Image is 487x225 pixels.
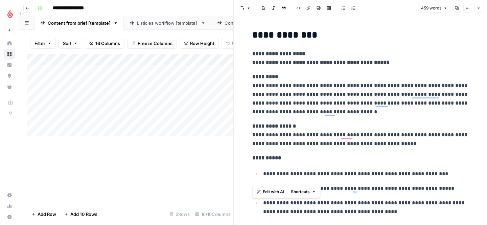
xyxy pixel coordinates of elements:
[4,60,15,70] a: Insights
[180,38,219,49] button: Row Height
[63,40,72,47] span: Sort
[4,190,15,201] a: Settings
[4,211,15,222] button: Help + Support
[59,38,82,49] button: Sort
[124,16,211,30] a: Listicles workflow [template]
[190,40,214,47] span: Row Height
[288,187,319,196] button: Shortcuts
[27,209,60,220] button: Add Row
[4,201,15,211] a: Usage
[225,20,296,26] div: Content from keyword [template]
[4,8,16,20] img: Lightspeed Logo
[4,38,15,49] a: Home
[421,5,441,11] span: 459 words
[4,81,15,92] a: Your Data
[70,211,97,218] span: Add 10 Rows
[291,189,310,195] span: Shortcuts
[138,40,172,47] span: Freeze Columns
[4,70,15,81] a: Opportunities
[263,189,284,195] span: Edit with AI
[4,49,15,60] a: Browse
[48,20,111,26] div: Content from brief [template]
[38,211,56,218] span: Add Row
[34,16,124,30] a: Content from brief [template]
[85,38,124,49] button: 16 Columns
[95,40,120,47] span: 16 Columns
[137,20,198,26] div: Listicles workflow [template]
[222,38,248,49] button: Undo
[211,16,309,30] a: Content from keyword [template]
[34,40,45,47] span: Filter
[167,209,192,220] div: 2 Rows
[192,209,233,220] div: 16/16 Columns
[127,38,177,49] button: Freeze Columns
[418,4,450,13] button: 459 words
[60,209,101,220] button: Add 10 Rows
[4,5,15,22] button: Workspace: Lightspeed
[254,187,287,196] button: Edit with AI
[30,38,56,49] button: Filter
